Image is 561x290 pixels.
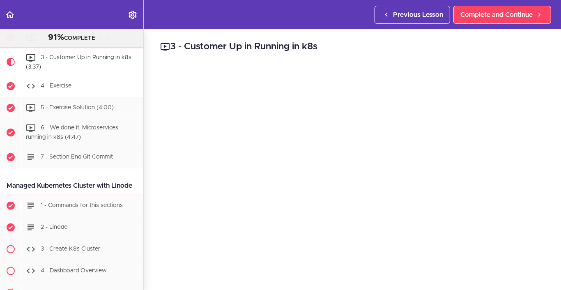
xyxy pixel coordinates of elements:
[41,154,113,160] span: 7 - Section End Git Commit
[453,6,551,24] a: Complete and Continue
[128,10,138,20] svg: Settings Menu
[375,6,450,24] a: Previous Lesson
[41,268,107,274] span: 4 - Dashboard Overview
[10,32,133,43] div: COMPLETE
[5,10,15,20] svg: Back to course curriculum
[48,33,64,41] span: 91%
[26,125,118,140] span: 6 - We done it. Microservices running in k8s (4:47)
[160,66,545,283] iframe: Video Player
[460,10,533,20] span: Complete and Continue
[160,40,545,54] h2: 3 - Customer Up in Running in k8s
[41,246,100,252] span: 3 - Create K8s Cluster
[41,224,67,230] span: 2 - Linode
[41,83,71,89] span: 4 - Exercise
[26,55,131,70] span: 3 - Customer Up in Running in k8s (3:37)
[393,10,443,20] span: Previous Lesson
[41,105,114,111] span: 5 - Exercise Solution (4:00)
[41,203,123,208] span: 1 - Commands for this sections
